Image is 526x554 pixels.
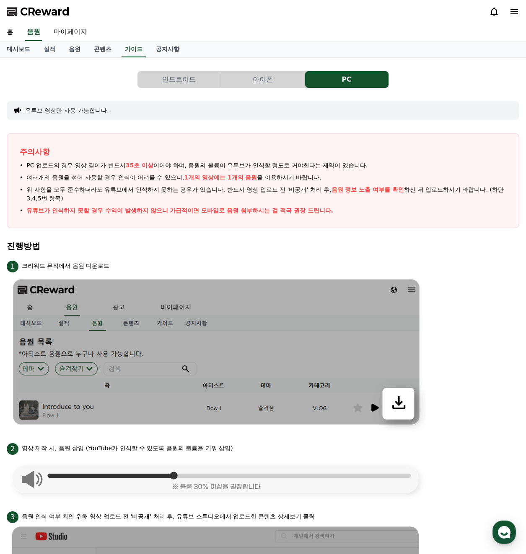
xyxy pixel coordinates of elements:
[108,265,161,286] a: 설정
[47,23,94,41] a: 마이페이지
[149,41,186,57] a: 공지사항
[22,262,109,270] p: 크리워드 뮤직에서 음원 다운로드
[20,5,70,18] span: CReward
[62,41,87,57] a: 음원
[25,23,42,41] a: 음원
[7,443,18,455] span: 2
[37,41,62,57] a: 실적
[77,278,87,285] span: 대화
[26,185,506,203] span: 위 사항을 모두 준수하더라도 유튜브에서 인식하지 못하는 경우가 있습니다. 반드시 영상 업로드 전 '비공개' 처리 후, 하신 뒤 업로드하시기 바랍니다. (하단 3,4,5번 항목)
[122,41,146,57] a: 가이드
[126,162,153,169] span: 35초 이상
[7,511,18,523] span: 3
[87,41,118,57] a: 콘텐츠
[7,5,70,18] a: CReward
[305,71,389,88] a: PC
[7,272,426,431] img: 1.png
[22,444,233,453] p: 영상 제작 시, 음원 삽입 (YouTube가 인식할 수 있도록 음원의 볼륨을 키워 삽입)
[184,174,257,181] span: 1개의 영상에는 1개의 음원
[7,261,18,272] span: 1
[20,146,506,158] p: 주의사항
[55,265,108,286] a: 대화
[3,265,55,286] a: 홈
[22,512,315,521] p: 음원 인식 여부 확인 위해 영상 업로드 전 '비공개' 처리 후, 유튜브 스튜디오에서 업로드한 콘텐츠 상세보기 클릭
[221,71,305,88] button: 아이폰
[7,455,426,500] img: 2.png
[26,206,333,215] p: 유튜브가 인식하지 못할 경우 수익이 발생하지 않으니 가급적이면 모바일로 음원 첨부하시는 걸 적극 권장 드립니다.
[26,161,368,170] span: PC 업로드의 경우 영상 길이가 반드시 이어야 하며, 음원의 볼륨이 유튜브가 인식할 정도로 커야한다는 제약이 있습니다.
[332,186,404,193] span: 음원 정보 노출 여부를 확인
[26,173,321,182] span: 여러개의 음원을 섞어 사용할 경우 인식이 어려울 수 있으니, 을 이용하시기 바랍니다.
[305,71,389,88] button: PC
[137,71,221,88] button: 안드로이드
[130,278,140,285] span: 설정
[221,71,305,88] a: 아이폰
[26,278,31,285] span: 홈
[25,106,109,115] button: 유튜브 영상만 사용 가능합니다.
[7,241,519,251] h4: 진행방법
